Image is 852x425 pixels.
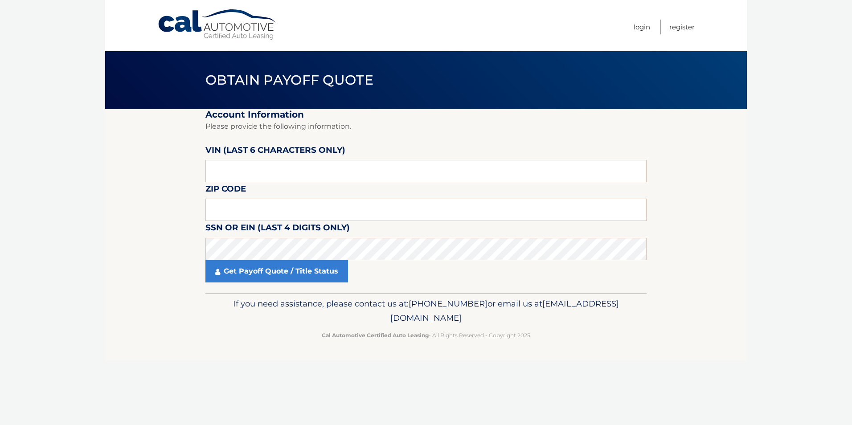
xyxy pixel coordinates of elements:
p: If you need assistance, please contact us at: or email us at [211,297,641,325]
h2: Account Information [205,109,647,120]
label: SSN or EIN (last 4 digits only) [205,221,350,237]
label: Zip Code [205,182,246,199]
a: Register [669,20,695,34]
strong: Cal Automotive Certified Auto Leasing [322,332,429,339]
span: Obtain Payoff Quote [205,72,373,88]
p: - All Rights Reserved - Copyright 2025 [211,331,641,340]
a: Cal Automotive [157,9,278,41]
a: Login [634,20,650,34]
p: Please provide the following information. [205,120,647,133]
label: VIN (last 6 characters only) [205,143,345,160]
span: [PHONE_NUMBER] [409,298,487,309]
a: Get Payoff Quote / Title Status [205,260,348,282]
